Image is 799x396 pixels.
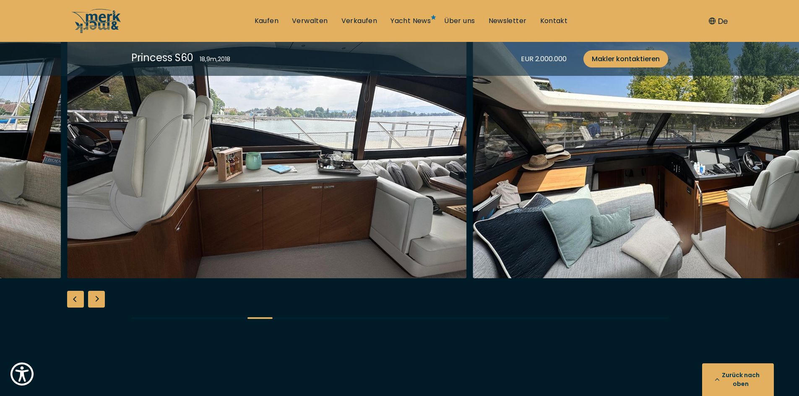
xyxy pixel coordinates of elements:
[67,291,84,308] div: Vorherige Folie
[218,55,230,63] font: 2018
[292,16,328,26] font: Verwalten
[255,16,278,26] a: Kaufen
[341,16,377,26] a: Verkaufen
[489,16,527,26] a: Newsletter
[390,16,431,26] a: Yacht News
[210,55,216,63] font: m
[702,363,774,396] button: Zurück nach oben
[709,16,728,27] button: De
[722,371,760,388] font: Zurück nach oben
[592,54,660,64] font: Makler kontaktieren
[131,51,193,65] font: Princess S60
[444,16,475,26] a: Über uns
[718,16,728,26] font: De
[88,291,105,308] div: Nächste Folie
[521,54,567,64] font: EUR 2.000.000
[71,26,122,36] a: /
[200,55,210,63] font: 18,9
[67,10,467,278] img: Merk&Merk
[583,50,668,67] a: Makler kontaktieren
[540,16,568,26] a: Kontakt
[216,55,218,63] font: ,
[8,360,36,388] button: Show Accessibility Preferences
[292,16,328,26] a: Verwaltung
